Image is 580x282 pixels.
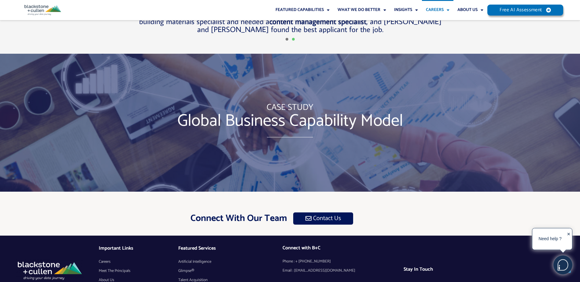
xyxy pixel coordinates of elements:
a: Careers [99,257,178,266]
a: Artificial Intelligence [178,257,283,266]
span: Go to slide 2 [292,38,295,41]
span: Glimpse® [178,266,194,276]
div: Our mission is to provide top talent for our clients by finding potential recruits. Our client wa... [139,9,442,33]
div: Need help ? [533,229,567,249]
span: Global Business Capability Model [177,113,403,129]
span: Free AI Assessment [500,8,542,13]
span: Meet The Principals [99,266,130,276]
span: Phone : + [PHONE_NUMBER] [283,257,331,266]
h4: Important Links [99,245,178,251]
div: ✕ [567,230,571,249]
a: Global Business Capability Model [165,110,415,132]
a: Free AI Assessment [487,5,563,16]
span: Artificial Intelligence [178,257,211,266]
b: content management specialist [269,16,366,26]
span: Careers [99,257,110,266]
a: Meet The Principals [99,266,178,276]
img: AI consulting services [15,259,84,282]
img: users%2F5SSOSaKfQqXq3cFEnIZRYMEs4ra2%2Fmedia%2Fimages%2F-Bulle%20blanche%20sans%20fond%20%2B%20ma... [554,256,572,274]
span: Email : [EMAIL_ADDRESS][DOMAIN_NAME] [283,266,355,275]
span: Go to slide 1 [286,38,288,41]
a: Contact Us [293,212,353,225]
h4: Stay In Touch [404,266,511,272]
h4: Featured Services [178,245,283,251]
h4: Connect with B+C [283,245,403,251]
h2: Connect with our Team [119,212,287,224]
a: Glimpse® [178,266,283,276]
span: Contact Us [313,215,341,222]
